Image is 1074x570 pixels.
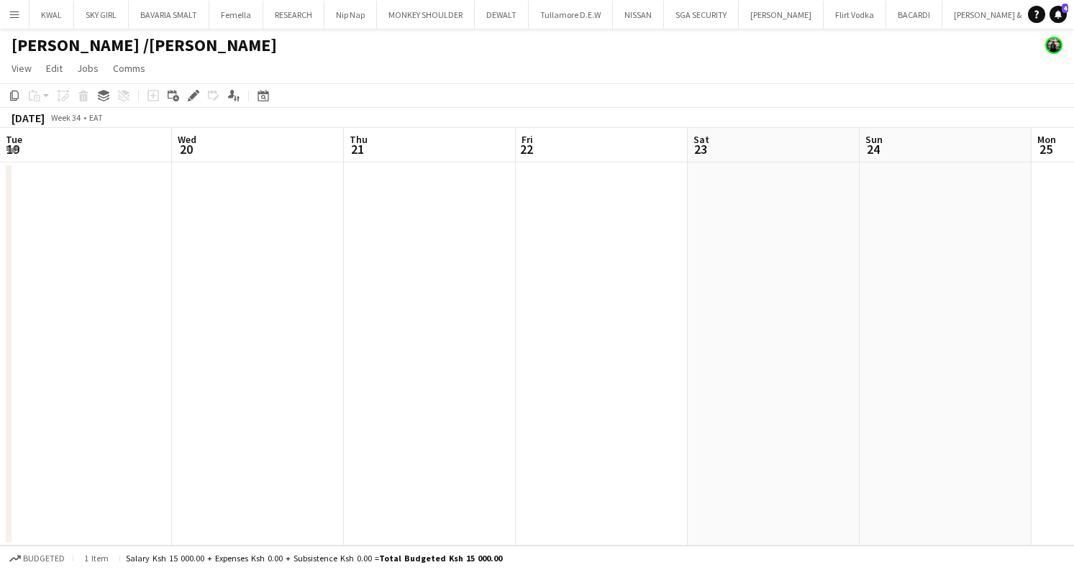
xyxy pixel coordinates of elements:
button: Femella [209,1,263,29]
span: Sat [693,133,709,146]
span: 23 [691,141,709,157]
span: View [12,62,32,75]
button: [PERSON_NAME] [739,1,824,29]
span: 4 [1062,4,1068,13]
span: Wed [178,133,196,146]
span: 22 [519,141,533,157]
span: Comms [113,62,145,75]
span: Total Budgeted Ksh 15 000.00 [379,553,502,564]
span: 25 [1035,141,1056,157]
span: Thu [350,133,368,146]
button: MONKEY SHOULDER [377,1,475,29]
button: KWAL [29,1,74,29]
span: 19 [4,141,22,157]
span: 1 item [79,553,114,564]
a: Jobs [71,59,104,78]
app-user-avatar: simon yonni [1045,37,1062,54]
span: Budgeted [23,553,65,564]
span: Sun [865,133,883,146]
h1: [PERSON_NAME] /[PERSON_NAME] [12,35,277,56]
a: Comms [107,59,151,78]
button: Tullamore D.E.W [529,1,613,29]
a: 4 [1050,6,1067,23]
button: Budgeted [7,551,67,566]
a: View [6,59,37,78]
button: BACARDI [886,1,942,29]
button: DEWALT [475,1,529,29]
button: RESEARCH [263,1,324,29]
button: Nip Nap [324,1,377,29]
button: SKY GIRL [74,1,129,29]
span: Edit [46,62,63,75]
span: Tue [6,133,22,146]
span: Jobs [77,62,99,75]
span: Fri [522,133,533,146]
button: NISSAN [613,1,664,29]
div: [DATE] [12,111,45,125]
span: Mon [1037,133,1056,146]
span: 21 [347,141,368,157]
span: 24 [863,141,883,157]
button: Flirt Vodka [824,1,886,29]
span: Week 34 [47,112,83,123]
div: Salary Ksh 15 000.00 + Expenses Ksh 0.00 + Subsistence Ksh 0.00 = [126,553,502,564]
span: 20 [176,141,196,157]
a: Edit [40,59,68,78]
button: SGA SECURITY [664,1,739,29]
button: BAVARIA SMALT [129,1,209,29]
div: EAT [89,112,103,123]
